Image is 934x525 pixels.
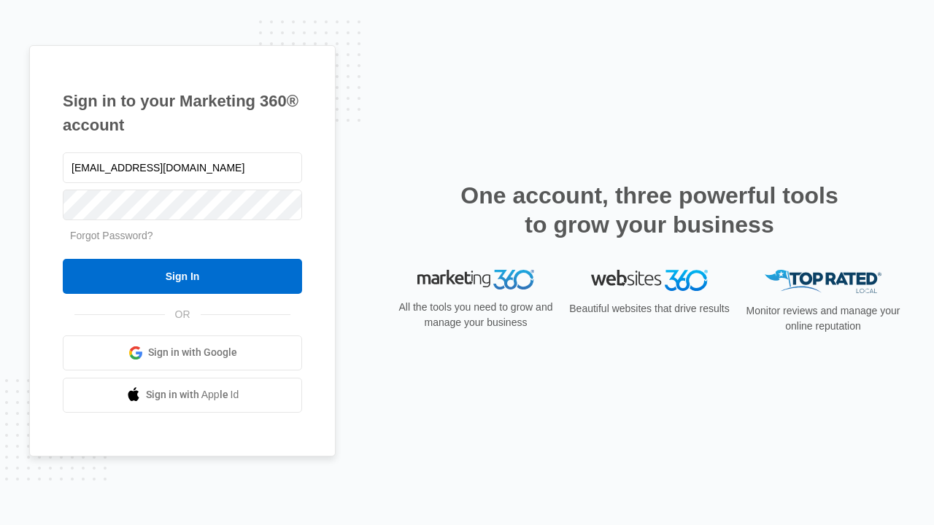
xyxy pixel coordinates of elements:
[394,300,557,330] p: All the tools you need to grow and manage your business
[148,345,237,360] span: Sign in with Google
[765,270,881,294] img: Top Rated Local
[165,307,201,322] span: OR
[146,387,239,402] span: Sign in with Apple Id
[63,89,302,137] h1: Sign in to your Marketing 360® account
[63,378,302,413] a: Sign in with Apple Id
[591,270,708,291] img: Websites 360
[568,301,731,316] p: Beautiful websites that drive results
[741,303,905,334] p: Monitor reviews and manage your online reputation
[417,270,534,290] img: Marketing 360
[63,335,302,370] a: Sign in with Google
[63,152,302,183] input: Email
[456,181,843,239] h2: One account, three powerful tools to grow your business
[70,230,153,241] a: Forgot Password?
[63,259,302,294] input: Sign In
